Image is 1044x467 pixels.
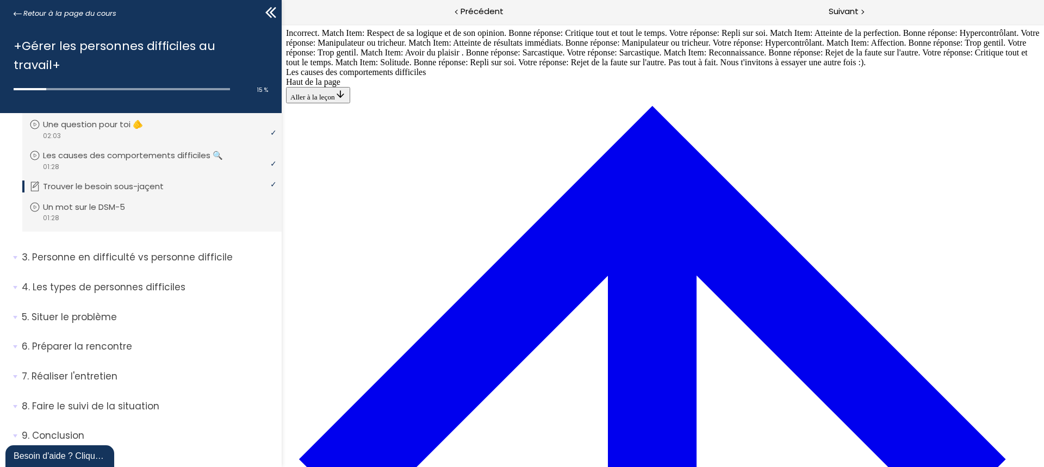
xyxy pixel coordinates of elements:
[4,53,758,63] div: Haut de la page
[829,5,859,18] span: Suivant
[43,201,141,213] p: Un mot sur le DSM-5
[43,119,159,130] p: Une question pour toi 🫵
[22,251,274,264] p: Personne en difficulté vs personne difficile
[461,5,504,18] span: Précédent
[22,400,274,413] p: Faire le suivi de la situation
[22,429,274,443] p: Conclusion
[4,43,758,53] div: Les causes des comportements difficiles
[5,443,116,467] iframe: chat widget
[42,162,59,172] span: 01:28
[22,310,29,324] span: 5.
[14,36,263,74] h1: +Gérer les personnes difficiles au travail+
[42,213,59,223] span: 01:28
[22,370,274,383] p: Réaliser l'entretien
[22,281,274,294] p: Les types de personnes difficiles
[22,370,29,383] span: 7.
[43,150,239,161] p: Les causes des comportements difficiles 🔍
[4,4,758,43] div: Incorrect. Match Item: Respect de sa logique et de son opinion. Bonne réponse: Critique tout et t...
[22,400,29,413] span: 8.
[22,340,274,353] p: Préparer la rencontre
[42,131,61,141] span: 02:03
[257,86,268,94] span: 15 %
[14,8,116,20] a: Retour à la page du cours
[43,180,180,192] p: Trouver le besoin sous-jaçent
[22,310,274,324] p: Situer le problème
[23,8,116,20] span: Retour à la page du cours
[22,429,29,443] span: 9.
[22,251,29,264] span: 3.
[22,281,30,294] span: 4.
[4,63,69,79] button: Aller à la leçon
[22,340,29,353] span: 6.
[9,69,64,77] span: Aller à la leçon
